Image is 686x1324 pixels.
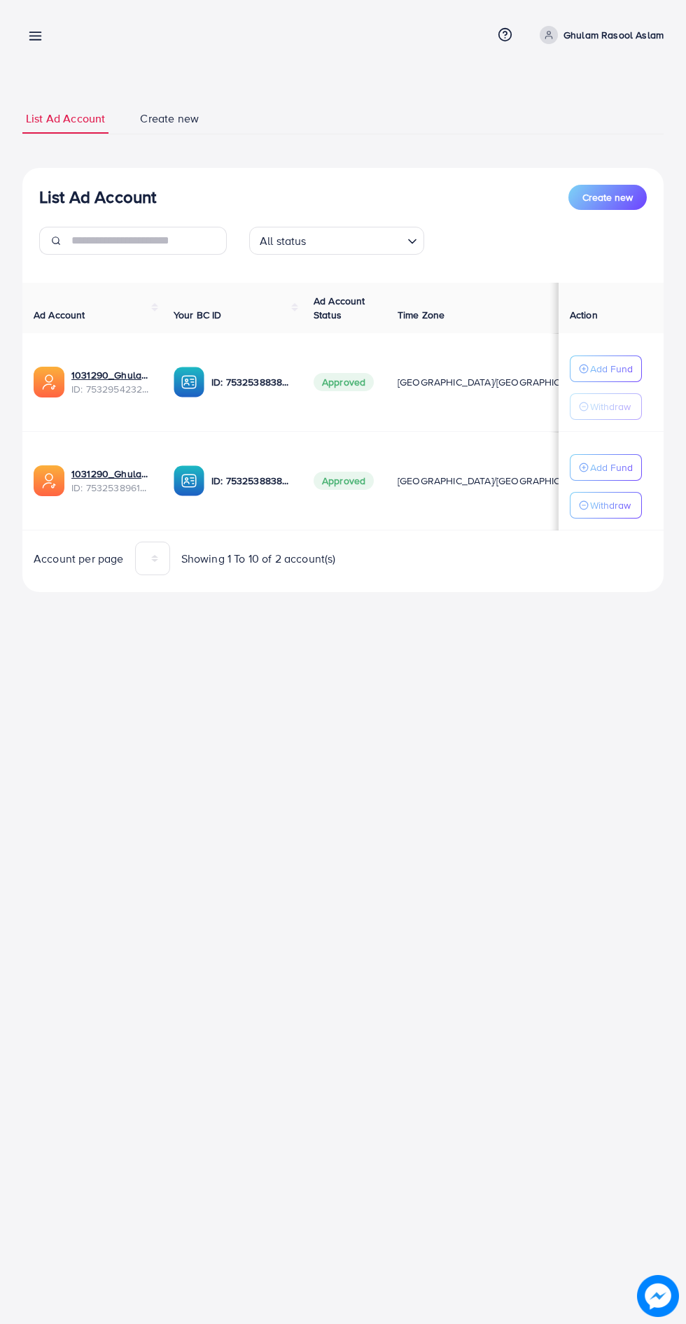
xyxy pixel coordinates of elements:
[314,294,365,322] span: Ad Account Status
[34,308,85,322] span: Ad Account
[71,382,151,396] span: ID: 7532954232266326017
[570,393,642,420] button: Withdraw
[71,467,151,495] div: <span class='underline'>1031290_Ghulam Rasool Aslam_1753805901568</span></br>7532538961244635153
[590,459,633,476] p: Add Fund
[590,360,633,377] p: Add Fund
[34,367,64,397] img: ic-ads-acc.e4c84228.svg
[174,308,222,322] span: Your BC ID
[398,474,592,488] span: [GEOGRAPHIC_DATA]/[GEOGRAPHIC_DATA]
[174,465,204,496] img: ic-ba-acc.ded83a64.svg
[398,308,444,322] span: Time Zone
[39,187,156,207] h3: List Ad Account
[71,368,151,382] a: 1031290_Ghulam Rasool Aslam 2_1753902599199
[26,111,105,127] span: List Ad Account
[174,367,204,397] img: ic-ba-acc.ded83a64.svg
[637,1275,679,1317] img: image
[181,551,336,567] span: Showing 1 To 10 of 2 account(s)
[570,308,598,322] span: Action
[590,497,631,514] p: Withdraw
[249,227,424,255] div: Search for option
[568,185,647,210] button: Create new
[570,492,642,519] button: Withdraw
[570,355,642,382] button: Add Fund
[71,481,151,495] span: ID: 7532538961244635153
[582,190,633,204] span: Create new
[257,231,309,251] span: All status
[314,472,374,490] span: Approved
[534,26,664,44] a: Ghulam Rasool Aslam
[71,368,151,397] div: <span class='underline'>1031290_Ghulam Rasool Aslam 2_1753902599199</span></br>7532954232266326017
[311,228,402,251] input: Search for option
[314,373,374,391] span: Approved
[570,454,642,481] button: Add Fund
[71,467,151,481] a: 1031290_Ghulam Rasool Aslam_1753805901568
[563,27,664,43] p: Ghulam Rasool Aslam
[34,465,64,496] img: ic-ads-acc.e4c84228.svg
[211,374,291,390] p: ID: 7532538838637019152
[140,111,199,127] span: Create new
[398,375,592,389] span: [GEOGRAPHIC_DATA]/[GEOGRAPHIC_DATA]
[34,551,124,567] span: Account per page
[590,398,631,415] p: Withdraw
[211,472,291,489] p: ID: 7532538838637019152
